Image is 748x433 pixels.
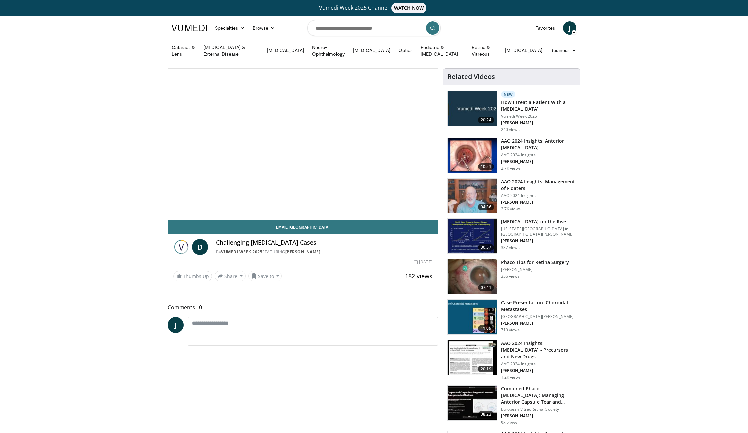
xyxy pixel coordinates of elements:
p: AAO 2024 Insights [501,361,576,367]
p: [PERSON_NAME] [501,120,576,126]
a: 07:41 Phaco Tips for Retina Surgery [PERSON_NAME] 356 views [447,259,576,294]
p: 719 views [501,327,520,333]
div: By FEATURING [216,249,432,255]
p: [PERSON_NAME] [501,159,576,164]
a: [MEDICAL_DATA] [501,44,546,57]
img: VuMedi Logo [172,25,207,31]
a: 30:57 [MEDICAL_DATA] on the Rise [US_STATE][GEOGRAPHIC_DATA] in [GEOGRAPHIC_DATA][PERSON_NAME] [P... [447,218,576,254]
p: 98 views [501,420,517,425]
a: Pediatric & [MEDICAL_DATA] [417,44,468,57]
img: 8e655e61-78ac-4b3e-a4e7-f43113671c25.150x105_q85_crop-smart_upscale.jpg [448,179,497,213]
img: 4ce8c11a-29c2-4c44-a801-4e6d49003971.150x105_q85_crop-smart_upscale.jpg [448,219,497,253]
h3: AAO 2024 Insights: [MEDICAL_DATA] - Precursors and New Drugs [501,340,576,360]
h3: Phaco Tips for Retina Surgery [501,259,569,266]
a: [MEDICAL_DATA] [263,44,308,57]
p: [PERSON_NAME] [501,238,576,244]
a: Business [546,44,580,57]
a: Favorites [531,21,559,35]
p: [PERSON_NAME] [501,200,576,205]
h3: How I Treat a Patient With a [MEDICAL_DATA] [501,99,576,112]
a: [PERSON_NAME] [285,249,321,255]
img: fd942f01-32bb-45af-b226-b96b538a46e6.150x105_q85_crop-smart_upscale.jpg [448,138,497,173]
div: [DATE] [414,259,432,265]
a: 04:36 AAO 2024 Insights: Management of Floaters AAO 2024 Insights [PERSON_NAME] 2.7K views [447,178,576,214]
a: D [192,239,208,255]
p: 337 views [501,245,520,250]
span: 10:51 [478,163,494,170]
a: Retina & Vitreous [468,44,501,57]
button: Save to [248,271,282,281]
a: Cataract & Lens [168,44,199,57]
a: J [563,21,576,35]
p: 2.7K views [501,166,521,171]
p: [PERSON_NAME] [501,413,576,419]
p: 2.7K views [501,206,521,212]
p: [PERSON_NAME] [501,321,576,326]
span: 08:23 [478,411,494,418]
h3: Combined Phaco [MEDICAL_DATA]: Managing Anterior Capsule Tear and Tampon… [501,385,576,405]
img: 09a5a4c3-e86c-4597-82e4-0e3b8dc31a3b.150x105_q85_crop-smart_upscale.jpg [448,386,497,420]
img: df587403-7b55-4f98-89e9-21b63a902c73.150x105_q85_crop-smart_upscale.jpg [448,340,497,375]
img: 9cedd946-ce28-4f52-ae10-6f6d7f6f31c7.150x105_q85_crop-smart_upscale.jpg [448,300,497,334]
a: 20:24 New How I Treat a Patient With a [MEDICAL_DATA] Vumedi Week 2025 [PERSON_NAME] 240 views [447,91,576,132]
h3: Case Presentation: Choroidal Metastases [501,299,576,313]
h3: AAO 2024 Insights: Management of Floaters [501,178,576,192]
a: Specialties [211,21,249,35]
video-js: Video Player [168,69,438,220]
p: 1.2K views [501,375,521,380]
p: European VitreoRetinal Society [501,407,576,412]
p: [PERSON_NAME] [501,368,576,373]
img: 2b0bc81e-4ab6-4ab1-8b29-1f6153f15110.150x105_q85_crop-smart_upscale.jpg [448,259,497,294]
span: 04:36 [478,204,494,210]
img: Vumedi Week 2025 [173,239,189,255]
span: 07:41 [478,284,494,291]
span: 11:09 [478,325,494,332]
a: Neuro-Ophthalmology [308,44,349,57]
p: [GEOGRAPHIC_DATA][PERSON_NAME] [501,314,576,319]
span: 20:19 [478,366,494,372]
a: Thumbs Up [173,271,212,281]
p: 356 views [501,274,520,279]
p: 240 views [501,127,520,132]
input: Search topics, interventions [307,20,441,36]
a: [MEDICAL_DATA] [349,44,394,57]
p: Vumedi Week 2025 [501,114,576,119]
a: 11:09 Case Presentation: Choroidal Metastases [GEOGRAPHIC_DATA][PERSON_NAME] [PERSON_NAME] 719 views [447,299,576,335]
p: New [501,91,516,98]
h4: Related Videos [447,73,495,81]
a: 10:51 AAO 2024 Insights: Anterior [MEDICAL_DATA] AAO 2024 Insights [PERSON_NAME] 2.7K views [447,138,576,173]
p: AAO 2024 Insights [501,193,576,198]
a: Browse [249,21,279,35]
p: AAO 2024 Insights [501,152,576,158]
a: 20:19 AAO 2024 Insights: [MEDICAL_DATA] - Precursors and New Drugs AAO 2024 Insights [PERSON_NAME... [447,340,576,380]
p: [US_STATE][GEOGRAPHIC_DATA] in [GEOGRAPHIC_DATA][PERSON_NAME] [501,226,576,237]
a: [MEDICAL_DATA] & External Disease [199,44,263,57]
a: Email [GEOGRAPHIC_DATA] [168,220,438,234]
p: [PERSON_NAME] [501,267,569,272]
img: 02d29458-18ce-4e7f-be78-7423ab9bdffd.jpg.150x105_q85_crop-smart_upscale.jpg [448,91,497,126]
a: Vumedi Week 2025 [221,249,262,255]
span: 30:57 [478,244,494,251]
h4: Challenging [MEDICAL_DATA] Cases [216,239,432,246]
h3: [MEDICAL_DATA] on the Rise [501,218,576,225]
span: 20:24 [478,117,494,123]
span: WATCH NOW [391,3,427,13]
span: Comments 0 [168,303,438,312]
a: Optics [394,44,417,57]
span: 182 views [405,272,432,280]
a: Vumedi Week 2025 ChannelWATCH NOW [173,3,575,13]
button: Share [215,271,246,281]
a: 08:23 Combined Phaco [MEDICAL_DATA]: Managing Anterior Capsule Tear and Tampon… European VitreoRe... [447,385,576,425]
a: J [168,317,184,333]
h3: AAO 2024 Insights: Anterior [MEDICAL_DATA] [501,138,576,151]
